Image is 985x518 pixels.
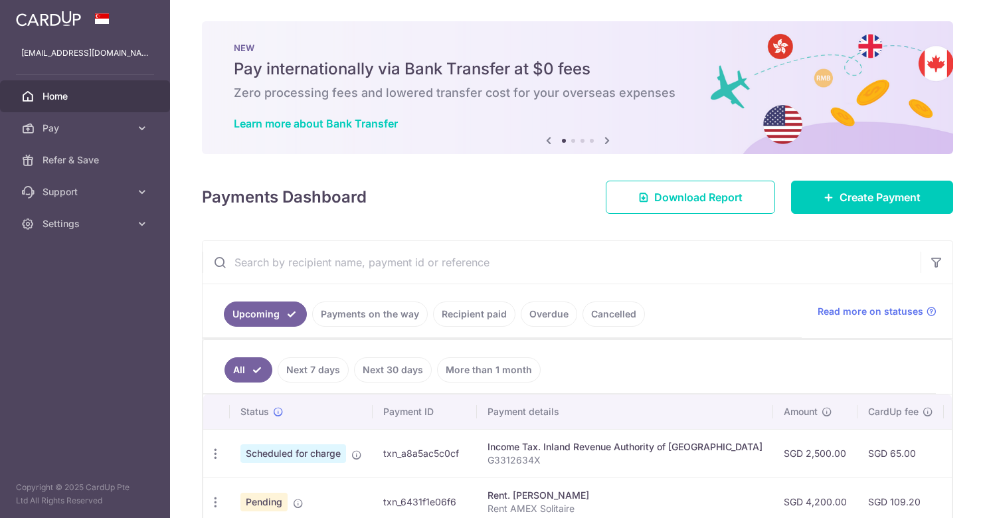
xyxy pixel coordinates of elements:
[234,85,921,101] h6: Zero processing fees and lowered transfer cost for your overseas expenses
[773,429,857,477] td: SGD 2,500.00
[202,21,953,154] img: Bank transfer banner
[488,502,762,515] p: Rent AMEX Solitaire
[43,185,130,199] span: Support
[437,357,541,383] a: More than 1 month
[240,405,269,418] span: Status
[521,302,577,327] a: Overdue
[312,302,428,327] a: Payments on the way
[818,305,937,318] a: Read more on statuses
[784,405,818,418] span: Amount
[16,11,81,27] img: CardUp
[278,357,349,383] a: Next 7 days
[373,429,477,477] td: txn_a8a5ac5c0cf
[582,302,645,327] a: Cancelled
[240,444,346,463] span: Scheduled for charge
[488,489,762,502] div: Rent. [PERSON_NAME]
[477,394,773,429] th: Payment details
[606,181,775,214] a: Download Report
[43,122,130,135] span: Pay
[373,394,477,429] th: Payment ID
[818,305,923,318] span: Read more on statuses
[43,217,130,230] span: Settings
[354,357,432,383] a: Next 30 days
[203,241,921,284] input: Search by recipient name, payment id or reference
[857,429,944,477] td: SGD 65.00
[488,440,762,454] div: Income Tax. Inland Revenue Authority of [GEOGRAPHIC_DATA]
[202,185,367,209] h4: Payments Dashboard
[240,493,288,511] span: Pending
[234,58,921,80] h5: Pay internationally via Bank Transfer at $0 fees
[791,181,953,214] a: Create Payment
[234,43,921,53] p: NEW
[840,189,921,205] span: Create Payment
[21,46,149,60] p: [EMAIL_ADDRESS][DOMAIN_NAME]
[488,454,762,467] p: G3312634X
[43,153,130,167] span: Refer & Save
[224,357,272,383] a: All
[43,90,130,103] span: Home
[224,302,307,327] a: Upcoming
[654,189,743,205] span: Download Report
[234,117,398,130] a: Learn more about Bank Transfer
[433,302,515,327] a: Recipient paid
[868,405,919,418] span: CardUp fee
